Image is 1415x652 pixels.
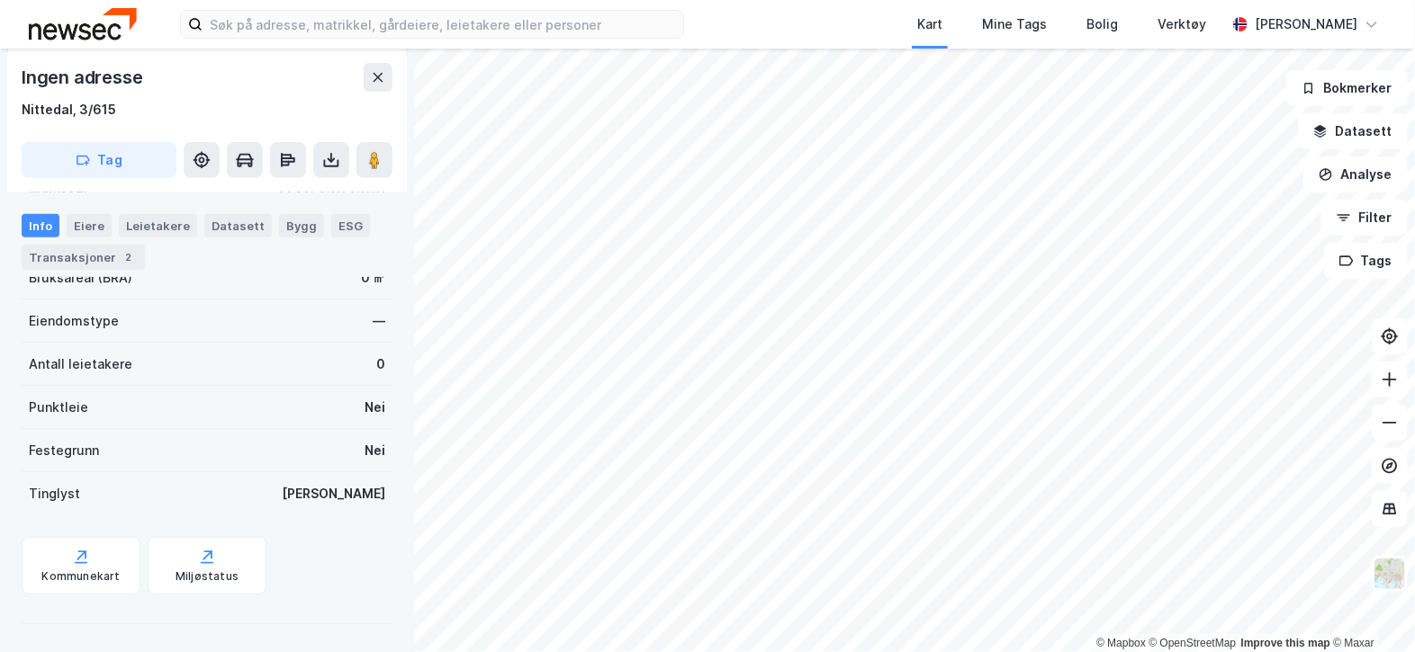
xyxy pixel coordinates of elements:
div: Festegrunn [29,440,99,461]
div: Antall leietakere [29,353,132,375]
div: Verktøy [1158,13,1206,35]
div: Kommunekart [41,569,120,584]
div: Miljøstatus [176,569,239,584]
a: Mapbox [1096,637,1146,649]
div: 2 [120,248,138,266]
button: Bokmerker [1286,70,1408,106]
div: Eiere [67,214,112,237]
img: newsec-logo.f6e21ccffca1b3a03d2d.png [29,8,137,40]
button: Tags [1324,243,1408,279]
div: Eiendomstype [29,310,119,332]
div: [PERSON_NAME] [282,483,385,505]
div: Ingen adresse [22,63,146,92]
div: [PERSON_NAME] [1255,13,1357,35]
div: 0 ㎡ [361,267,385,289]
div: Bolig [1086,13,1118,35]
div: Nittedal, 3/615 [22,99,116,121]
div: Kontrollprogram for chat [1325,566,1415,652]
a: Improve this map [1241,637,1330,649]
div: Info [22,214,59,237]
div: Kart [917,13,942,35]
button: Datasett [1298,113,1408,149]
button: Analyse [1303,156,1408,192]
div: Mine Tags [982,13,1047,35]
div: Bygg [279,214,324,237]
img: Z [1373,557,1407,591]
input: Søk på adresse, matrikkel, gårdeiere, leietakere eller personer [203,11,683,38]
div: Punktleie [29,397,88,418]
div: Nei [365,397,385,418]
div: Datasett [204,214,272,237]
iframe: Chat Widget [1325,566,1415,652]
a: OpenStreetMap [1149,637,1237,649]
button: Filter [1321,200,1408,236]
div: 0 [376,353,385,375]
div: Transaksjoner [22,245,145,270]
div: Nei [365,440,385,461]
button: Tag [22,142,176,178]
div: Bruksareal (BRA) [29,267,132,289]
div: Leietakere [119,214,197,237]
div: ESG [331,214,370,237]
div: Tinglyst [29,483,80,505]
div: — [373,310,385,332]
